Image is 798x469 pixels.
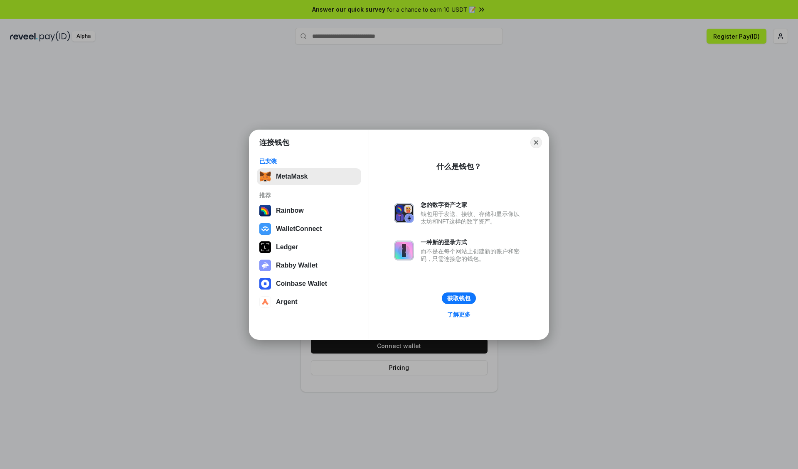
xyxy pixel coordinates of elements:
[442,309,475,320] a: 了解更多
[421,248,524,263] div: 而不是在每个网站上创建新的账户和密码，只需连接您的钱包。
[257,202,361,219] button: Rainbow
[257,257,361,274] button: Rabby Wallet
[276,225,322,233] div: WalletConnect
[421,210,524,225] div: 钱包用于发送、接收、存储和显示像以太坊和NFT这样的数字资产。
[276,243,298,251] div: Ledger
[259,205,271,216] img: svg+xml,%3Csvg%20width%3D%22120%22%20height%3D%22120%22%20viewBox%3D%220%200%20120%20120%22%20fil...
[394,241,414,260] img: svg+xml,%3Csvg%20xmlns%3D%22http%3A%2F%2Fwww.w3.org%2F2000%2Fsvg%22%20fill%3D%22none%22%20viewBox...
[259,223,271,235] img: svg+xml,%3Csvg%20width%3D%2228%22%20height%3D%2228%22%20viewBox%3D%220%200%2028%2028%22%20fill%3D...
[259,241,271,253] img: svg+xml,%3Csvg%20xmlns%3D%22http%3A%2F%2Fwww.w3.org%2F2000%2Fsvg%22%20width%3D%2228%22%20height%3...
[276,207,304,214] div: Rainbow
[442,292,476,304] button: 获取钱包
[394,203,414,223] img: svg+xml,%3Csvg%20xmlns%3D%22http%3A%2F%2Fwww.w3.org%2F2000%2Fsvg%22%20fill%3D%22none%22%20viewBox...
[447,295,470,302] div: 获取钱包
[259,260,271,271] img: svg+xml,%3Csvg%20xmlns%3D%22http%3A%2F%2Fwww.w3.org%2F2000%2Fsvg%22%20fill%3D%22none%22%20viewBox...
[259,171,271,182] img: svg+xml,%3Csvg%20fill%3D%22none%22%20height%3D%2233%22%20viewBox%3D%220%200%2035%2033%22%20width%...
[259,157,359,165] div: 已安装
[447,311,470,318] div: 了解更多
[259,278,271,290] img: svg+xml,%3Csvg%20width%3D%2228%22%20height%3D%2228%22%20viewBox%3D%220%200%2028%2028%22%20fill%3D...
[257,168,361,185] button: MetaMask
[257,221,361,237] button: WalletConnect
[276,298,298,306] div: Argent
[276,173,308,180] div: MetaMask
[257,239,361,255] button: Ledger
[421,201,524,209] div: 您的数字资产之家
[259,296,271,308] img: svg+xml,%3Csvg%20width%3D%2228%22%20height%3D%2228%22%20viewBox%3D%220%200%2028%2028%22%20fill%3D...
[530,137,542,148] button: Close
[257,275,361,292] button: Coinbase Wallet
[276,262,318,269] div: Rabby Wallet
[259,138,289,147] h1: 连接钱包
[436,162,481,172] div: 什么是钱包？
[259,192,359,199] div: 推荐
[421,238,524,246] div: 一种新的登录方式
[276,280,327,287] div: Coinbase Wallet
[257,294,361,310] button: Argent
